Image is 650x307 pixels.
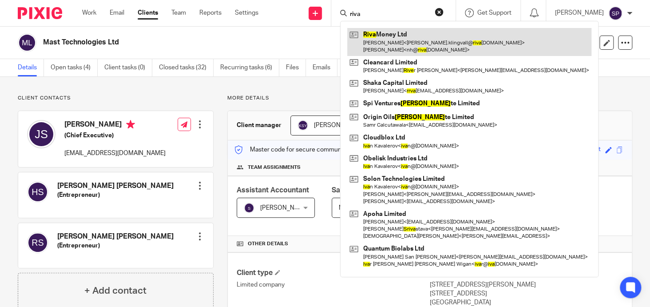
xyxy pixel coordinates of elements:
a: Client tasks (0) [104,59,152,76]
p: [PERSON_NAME] [555,8,604,17]
h4: [PERSON_NAME] [PERSON_NAME] [57,232,174,241]
a: Work [82,8,96,17]
img: svg%3E [608,6,622,20]
h4: [PERSON_NAME] [64,120,166,131]
p: Client contacts [18,95,214,102]
span: Not selected [339,205,375,211]
h3: Client manager [237,121,281,130]
span: [PERSON_NAME] S [260,205,314,211]
p: [STREET_ADDRESS][PERSON_NAME] [430,280,623,289]
h4: + Add contact [84,284,147,298]
span: Other details [248,240,288,247]
img: svg%3E [297,120,308,131]
p: More details [227,95,632,102]
h5: (Chief Executive) [64,131,166,140]
a: Open tasks (4) [51,59,98,76]
span: Get Support [477,10,511,16]
span: Team assignments [248,164,301,171]
span: Assistant Accountant [237,187,309,194]
a: Clients [138,8,158,17]
button: Clear [435,8,444,16]
p: [EMAIL_ADDRESS][DOMAIN_NAME] [64,149,166,158]
img: svg%3E [244,203,254,213]
a: Settings [235,8,258,17]
span: [PERSON_NAME] [314,122,363,128]
img: svg%3E [27,120,55,148]
i: Primary [126,120,135,129]
h5: (Entrepreneur) [57,191,174,199]
input: Search [349,11,429,19]
img: Pixie [18,7,62,19]
a: Reports [199,8,222,17]
a: Recurring tasks (6) [220,59,279,76]
h5: (Entrepreneur) [57,241,174,250]
p: [STREET_ADDRESS] [430,289,623,298]
a: Email [110,8,124,17]
img: svg%3E [27,181,48,203]
a: Files [286,59,306,76]
p: Master code for secure communications and files [234,145,388,154]
h2: Mast Technologies Ltd [43,38,418,47]
a: Details [18,59,44,76]
a: Emails [313,59,337,76]
h4: [PERSON_NAME] [PERSON_NAME] [57,181,174,191]
h4: Client type [237,268,430,278]
span: Sales Person [332,187,376,194]
a: Closed tasks (32) [159,59,214,76]
img: svg%3E [27,232,48,253]
p: [GEOGRAPHIC_DATA] [430,298,623,307]
img: svg%3E [18,33,36,52]
p: Limited company [237,280,430,289]
a: Team [171,8,186,17]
